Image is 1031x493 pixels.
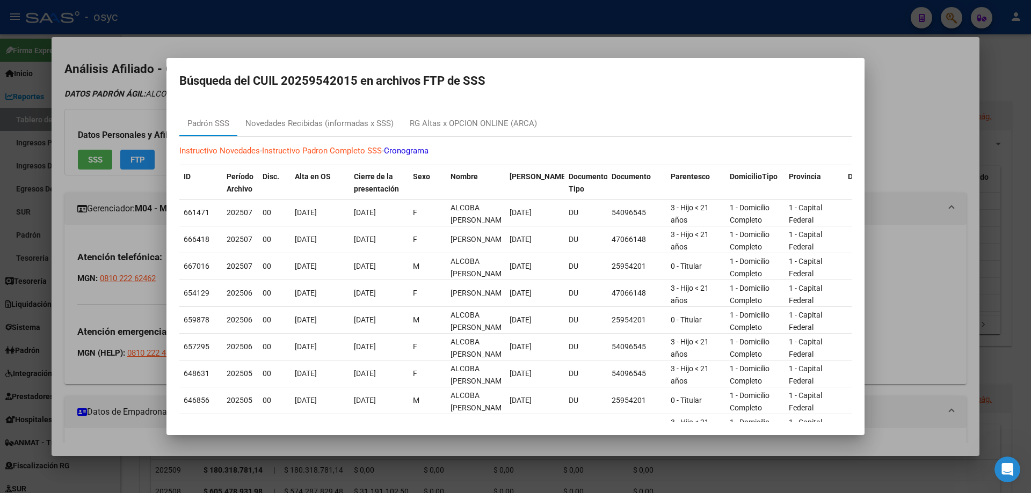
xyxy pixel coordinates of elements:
span: [DATE] [295,208,317,217]
span: ALCOBA SEBASTIAN RODRIGO [451,311,508,332]
span: 1 - Capital Federal [789,230,822,251]
span: 1 - Domicilio Completo [730,203,769,224]
span: 0 - Titular [671,262,702,270]
span: 202505 [227,396,252,404]
p: - - [179,145,852,157]
span: F [413,342,417,351]
div: DU [569,367,603,380]
span: [DATE] [510,342,532,351]
datatable-header-cell: Alta en OS [291,165,350,201]
span: 0 - Titular [671,396,702,404]
span: [DATE] [295,369,317,378]
span: 1 - Capital Federal [789,284,822,305]
div: 25954201 [612,314,662,326]
span: [DATE] [295,342,317,351]
div: 47066148 [612,421,662,433]
div: 25954201 [612,394,662,407]
div: 00 [263,341,286,353]
div: RG Altas x OPCION ONLINE (ARCA) [410,117,537,130]
span: 1 - Domicilio Completo [730,311,769,332]
span: Parentesco [671,172,710,181]
span: [DATE] [354,208,376,217]
span: 0 - Titular [671,315,702,324]
span: 202506 [227,342,252,351]
span: F [413,235,417,244]
span: 3 - Hijo < 21 años [671,418,709,439]
div: DU [569,394,603,407]
span: Sexo [413,172,430,181]
div: 47066148 [612,233,662,246]
span: [DATE] [510,369,532,378]
div: Novedades Recibidas (informadas x SSS) [245,117,394,130]
div: 54096545 [612,341,662,353]
span: 202507 [227,208,252,217]
span: [DATE] [295,262,317,270]
div: 25954201 [612,260,662,273]
span: [DATE] [354,369,376,378]
div: 00 [263,233,286,246]
span: [DATE] [510,235,532,244]
div: DU [569,421,603,433]
span: 1 - Domicilio Completo [730,230,769,251]
span: Documento [612,172,651,181]
div: 00 [263,421,286,433]
span: 654129 [184,289,209,297]
span: 1 - Capital Federal [789,203,822,224]
span: M [413,315,419,324]
span: M [413,262,419,270]
span: 1 - Domicilio Completo [730,418,769,439]
span: Documento Tipo [569,172,608,193]
span: 1 - Domicilio Completo [730,284,769,305]
iframe: Intercom live chat [994,457,1020,482]
span: [DATE] [510,208,532,217]
span: [DATE] [354,315,376,324]
span: 646856 [184,396,209,404]
span: [DATE] [510,396,532,404]
span: Departamento [848,172,897,181]
a: Instructivo Padron Completo SSS [262,146,382,156]
span: [DATE] [354,235,376,244]
h2: Búsqueda del CUIL 20259542015 en archivos FTP de SSS [179,71,852,91]
span: [DATE] [510,262,532,270]
div: 00 [263,394,286,407]
datatable-header-cell: Sexo [409,165,446,201]
span: 667016 [184,262,209,270]
span: 1 - Domicilio Completo [730,337,769,358]
span: F [413,369,417,378]
datatable-header-cell: Provincia [785,165,844,201]
span: 3 - Hijo < 21 años [671,203,709,224]
span: 1 - Domicilio Completo [730,391,769,412]
span: [DATE] [354,396,376,404]
div: DU [569,314,603,326]
span: 659878 [184,315,209,324]
span: [DATE] [295,235,317,244]
span: [DATE] [510,289,532,297]
span: 3 - Hijo < 21 años [671,337,709,358]
datatable-header-cell: ID [179,165,222,201]
span: 202506 [227,315,252,324]
span: 1 - Capital Federal [789,337,822,358]
datatable-header-cell: Departamento [844,165,903,201]
span: [DATE] [354,342,376,351]
span: 1 - Capital Federal [789,364,822,385]
span: F [413,208,417,217]
span: 202506 [227,289,252,297]
span: 202505 [227,369,252,378]
span: ALCOBA LUDMILA MILAGROS [451,203,508,224]
span: Cierre de la presentación [354,172,399,193]
span: ALCOBA SEBASTIAN RODRIGO [451,257,508,278]
span: 657295 [184,342,209,351]
span: 3 - Hijo < 21 años [671,364,709,385]
span: ALCOBA ROCIO MARIANELA [451,289,508,297]
datatable-header-cell: Documento Tipo [564,165,607,201]
span: [DATE] [295,396,317,404]
datatable-header-cell: Período Archivo [222,165,258,201]
div: DU [569,260,603,273]
span: 3 - Hijo < 21 años [671,230,709,251]
span: DomicilioTipo [730,172,778,181]
span: ALCOBA LUDMILA MILAGROS [451,337,508,358]
span: 648631 [184,369,209,378]
div: DU [569,341,603,353]
datatable-header-cell: Cierre de la presentación [350,165,409,201]
span: Alta en OS [295,172,331,181]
